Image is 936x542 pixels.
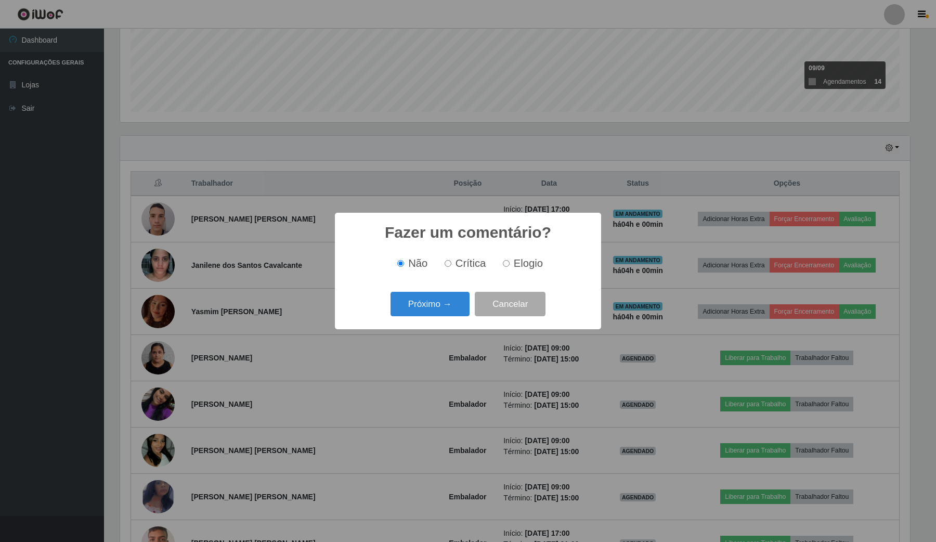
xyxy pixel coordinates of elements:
span: Elogio [514,257,543,269]
button: Cancelar [475,292,545,316]
button: Próximo → [391,292,470,316]
input: Não [397,260,404,267]
span: Não [408,257,427,269]
input: Crítica [445,260,451,267]
input: Elogio [503,260,510,267]
h2: Fazer um comentário? [385,223,551,242]
span: Crítica [456,257,486,269]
